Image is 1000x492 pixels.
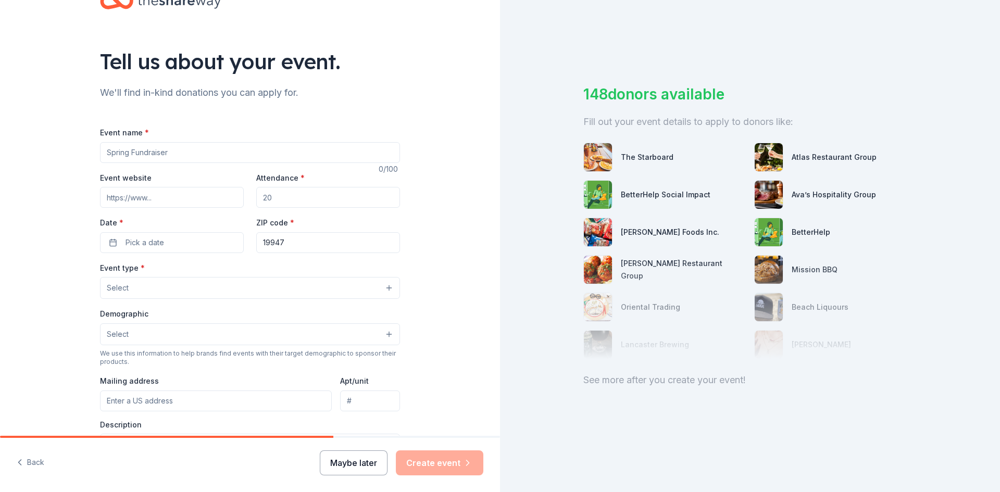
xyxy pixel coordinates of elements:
div: The Starboard [621,151,673,163]
input: Spring Fundraiser [100,142,400,163]
label: Description [100,420,142,430]
label: Event website [100,173,152,183]
img: photo for BetterHelp Social Impact [584,181,612,209]
label: Apt/unit [340,376,369,386]
div: 0 /100 [379,163,400,175]
input: 20 [256,187,400,208]
div: We'll find in-kind donations you can apply for. [100,84,400,101]
div: BetterHelp Social Impact [621,188,710,201]
img: photo for The Starboard [584,143,612,171]
div: We use this information to help brands find events with their target demographic to sponsor their... [100,349,400,366]
button: Select [100,277,400,299]
span: Select [107,328,129,340]
button: Maybe later [320,450,387,475]
div: [PERSON_NAME] Foods Inc. [621,226,719,238]
span: Select [107,282,129,294]
div: Atlas Restaurant Group [792,151,877,163]
div: See more after you create your event! [583,372,917,388]
img: photo for Herr Foods Inc. [584,218,612,246]
span: Pick a date [126,236,164,249]
input: Enter a US address [100,390,332,411]
button: Pick a date [100,232,244,253]
div: 148 donors available [583,83,917,105]
label: Mailing address [100,376,159,386]
label: Demographic [100,309,148,319]
label: Event type [100,263,145,273]
button: Back [17,452,44,474]
label: Date [100,218,244,228]
input: 12345 (U.S. only) [256,232,400,253]
img: photo for Atlas Restaurant Group [755,143,783,171]
button: Select [100,323,400,345]
div: BetterHelp [792,226,830,238]
img: photo for BetterHelp [755,218,783,246]
label: Attendance [256,173,305,183]
label: Event name [100,128,149,138]
div: Tell us about your event. [100,47,400,76]
div: Ava’s Hospitality Group [792,188,876,201]
input: https://www... [100,187,244,208]
input: # [340,390,400,411]
label: ZIP code [256,218,294,228]
div: Fill out your event details to apply to donors like: [583,113,917,130]
img: photo for Ava’s Hospitality Group [755,181,783,209]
